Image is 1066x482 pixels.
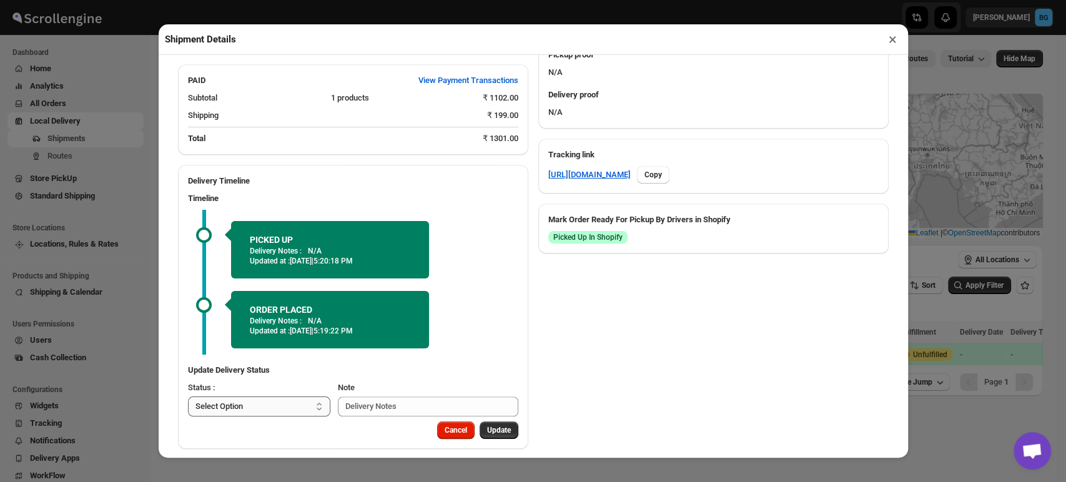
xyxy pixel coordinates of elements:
[487,109,518,122] div: ₹ 199.00
[445,425,467,435] span: Cancel
[188,383,215,392] span: Status :
[538,84,889,129] div: N/A
[331,92,473,104] div: 1 products
[250,326,410,336] p: Updated at :
[338,383,355,392] span: Note
[637,166,669,184] button: Copy
[188,109,477,122] div: Shipping
[884,31,902,48] button: ×
[548,149,879,161] h3: Tracking link
[437,421,475,439] button: Cancel
[308,246,322,256] p: N/A
[553,232,623,242] span: Picked Up In Shopify
[644,170,662,180] span: Copy
[188,364,518,376] h3: Update Delivery Status
[548,169,631,181] a: [URL][DOMAIN_NAME]
[250,303,410,316] h2: ORDER PLACED
[250,256,410,266] p: Updated at :
[250,234,410,246] h2: PICKED UP
[188,134,205,143] b: Total
[487,425,511,435] span: Update
[548,214,879,226] h3: Mark Order Ready For Pickup By Drivers in Shopify
[290,257,353,265] span: [DATE] | 5:20:18 PM
[548,49,879,61] h3: Pickup proof
[1014,432,1051,470] div: Open chat
[188,192,518,205] h3: Timeline
[188,175,518,187] h2: Delivery Timeline
[338,396,518,416] input: Delivery Notes
[480,421,518,439] button: Update
[188,92,321,104] div: Subtotal
[308,316,322,326] p: N/A
[250,316,302,326] p: Delivery Notes :
[290,327,353,335] span: [DATE] | 5:19:22 PM
[411,71,526,91] button: View Payment Transactions
[418,74,518,87] span: View Payment Transactions
[538,44,889,84] div: N/A
[483,92,518,104] div: ₹ 1102.00
[165,33,236,46] h2: Shipment Details
[250,246,302,256] p: Delivery Notes :
[483,132,518,145] div: ₹ 1301.00
[548,89,879,101] h3: Delivery proof
[188,74,205,87] h2: PAID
